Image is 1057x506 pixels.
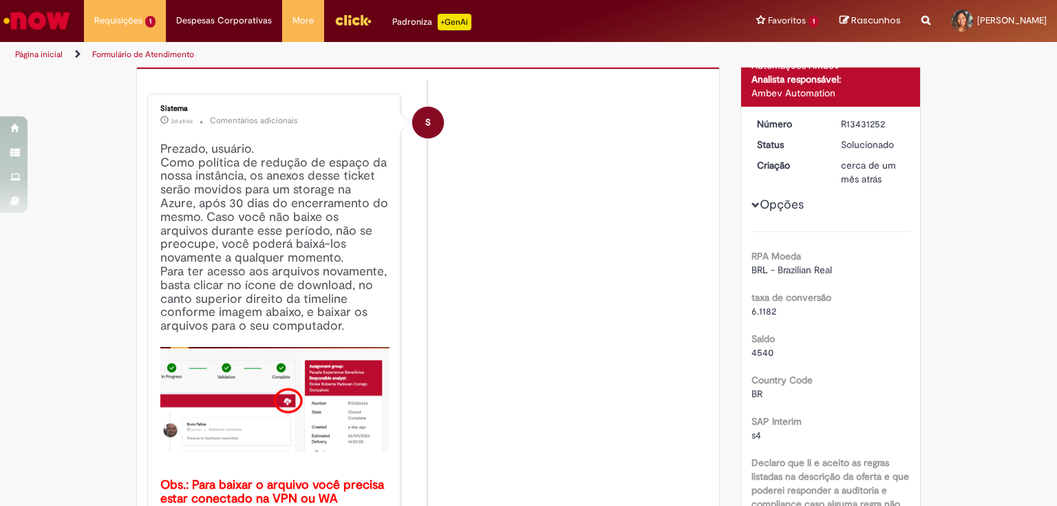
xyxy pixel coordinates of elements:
[145,16,156,28] span: 1
[210,115,298,127] small: Comentários adicionais
[334,10,372,30] img: click_logo_yellow_360x200.png
[841,138,905,151] div: Solucionado
[768,14,806,28] span: Favoritos
[92,49,194,60] a: Formulário de Atendimento
[751,415,802,428] b: SAP Interim
[1,7,72,34] img: ServiceNow
[840,14,901,28] a: Rascunhos
[751,305,776,317] span: 6.1182
[977,14,1047,26] span: [PERSON_NAME]
[747,117,831,131] dt: Número
[94,14,142,28] span: Requisições
[751,86,910,100] div: Ambev Automation
[851,14,901,27] span: Rascunhos
[751,374,813,386] b: Country Code
[412,107,444,138] div: System
[747,138,831,151] dt: Status
[392,14,471,30] div: Padroniza
[751,429,761,441] span: s4
[425,106,431,139] span: S
[160,347,389,452] img: x_mdbda_azure_blob.picture2.png
[751,291,831,304] b: taxa de conversão
[292,14,314,28] span: More
[809,16,819,28] span: 1
[438,14,471,30] p: +GenAi
[10,42,694,67] ul: Trilhas de página
[841,158,905,186] div: 20/08/2025 09:47:36
[751,346,773,359] span: 4540
[841,117,905,131] div: R13431252
[751,388,762,400] span: BR
[160,105,389,113] div: Sistema
[171,117,193,125] time: 28/09/2025 00:11:36
[160,143,389,506] h4: Prezado, usuário. Como política de redução de espaço da nossa instância, os anexos desse ticket s...
[747,158,831,172] dt: Criação
[15,49,63,60] a: Página inicial
[751,250,801,262] b: RPA Moeda
[171,117,193,125] span: 3d atrás
[751,333,775,345] b: Saldo
[751,72,910,86] div: Analista responsável:
[176,14,272,28] span: Despesas Corporativas
[841,159,896,185] span: cerca de um mês atrás
[751,264,832,276] span: BRL - Brazilian Real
